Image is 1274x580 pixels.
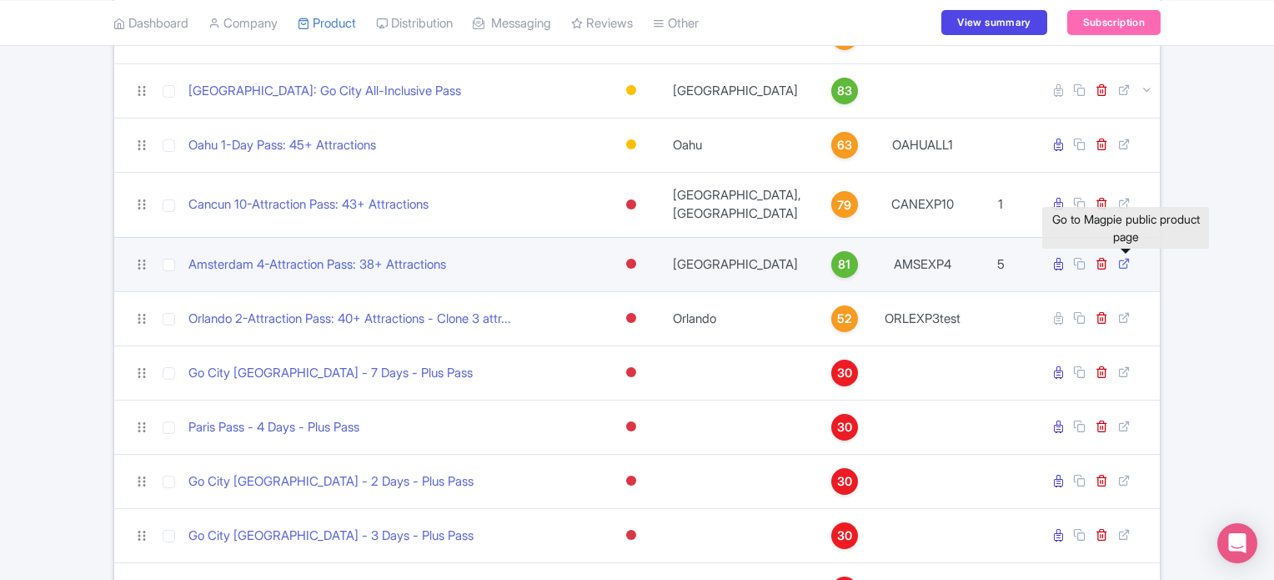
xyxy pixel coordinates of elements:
div: Building [623,133,640,157]
a: Go City [GEOGRAPHIC_DATA] - 2 Days - Plus Pass [188,472,474,492]
a: Go City [GEOGRAPHIC_DATA] - 3 Days - Plus Pass [188,527,474,546]
td: CANEXP10 [878,172,967,237]
a: [GEOGRAPHIC_DATA]: Go City All-Inclusive Pass [188,82,461,101]
div: Building [623,78,640,103]
div: Inactive [623,469,640,493]
a: Cancun 10-Attraction Pass: 43+ Attractions [188,195,429,214]
span: 5 [997,256,1005,272]
a: Orlando 2-Attraction Pass: 40+ Attractions - Clone 3 attr... [188,310,511,329]
span: 30 [837,472,852,491]
a: 83 [818,78,871,104]
td: [GEOGRAPHIC_DATA] [663,63,811,118]
a: Subscription [1067,10,1161,35]
td: Orlando [663,291,811,345]
div: Open Intercom Messenger [1217,523,1257,563]
span: 83 [837,82,852,100]
span: 30 [837,527,852,545]
span: 81 [838,255,850,274]
a: View summary [941,10,1046,35]
a: Go City [GEOGRAPHIC_DATA] - 7 Days - Plus Pass [188,364,473,383]
div: Inactive [623,415,640,439]
span: 30 [837,418,852,436]
td: ORLEXP3test [878,291,967,345]
td: AMSEXP4 [878,237,967,291]
td: [GEOGRAPHIC_DATA] [663,237,811,291]
td: [GEOGRAPHIC_DATA], [GEOGRAPHIC_DATA] [663,172,811,237]
a: 81 [818,251,871,278]
span: 79 [837,196,851,214]
a: 63 [818,132,871,159]
span: 30 [837,364,852,382]
a: 30 [818,360,871,386]
div: Inactive [623,193,640,217]
div: Inactive [623,306,640,330]
div: Inactive [623,523,640,547]
a: Paris Pass - 4 Days - Plus Pass [188,418,359,437]
span: 63 [837,136,852,154]
a: 30 [818,414,871,441]
td: Oahu [663,118,811,172]
span: 1 [998,196,1003,212]
div: Go to Magpie public product page [1042,207,1209,249]
div: Inactive [623,252,640,276]
a: 79 [818,191,871,218]
a: 30 [818,522,871,549]
a: 30 [818,468,871,495]
a: 52 [818,305,871,332]
a: Oahu 1-Day Pass: 45+ Attractions [188,136,376,155]
a: Amsterdam 4-Attraction Pass: 38+ Attractions [188,255,446,275]
span: 52 [837,310,852,328]
div: Inactive [623,361,640,385]
td: OAHUALL1 [878,118,967,172]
